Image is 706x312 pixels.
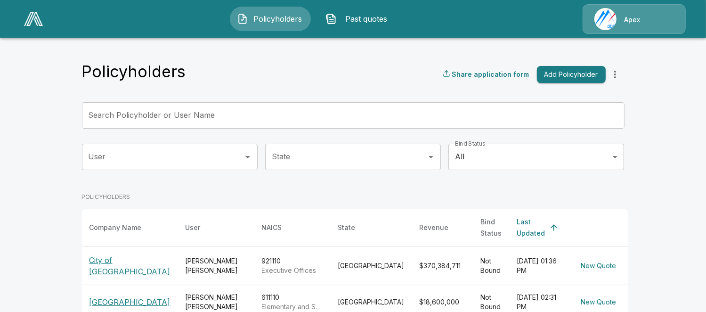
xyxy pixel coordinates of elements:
[89,296,170,308] p: [GEOGRAPHIC_DATA]
[262,222,282,233] div: NAICS
[318,7,399,31] button: Past quotes IconPast quotes
[230,7,311,31] button: Policyholders IconPolicyholders
[186,222,201,233] div: User
[241,150,254,164] button: Open
[186,293,247,312] div: [PERSON_NAME] [PERSON_NAME]
[412,246,473,285] td: $370,384,711
[517,216,545,239] div: Last Updated
[452,69,529,79] p: Share application form
[89,255,170,277] p: City of [GEOGRAPHIC_DATA]
[533,66,606,83] a: Add Policyholder
[252,13,304,25] span: Policyholders
[82,62,186,82] h4: Policyholders
[577,257,620,275] button: New Quote
[82,193,628,201] p: POLICYHOLDERS
[606,65,625,84] button: more
[237,13,248,25] img: Policyholders Icon
[473,246,510,285] td: Not Bound
[325,13,337,25] img: Past quotes Icon
[262,266,323,275] p: Executive Offices
[186,256,247,275] div: [PERSON_NAME] [PERSON_NAME]
[594,8,617,30] img: Agency Icon
[448,144,624,170] div: All
[341,13,392,25] span: Past quotes
[262,302,323,312] p: Elementary and Secondary Schools
[624,15,640,25] p: Apex
[583,4,686,34] a: Agency IconApex
[424,150,438,164] button: Open
[577,294,620,311] button: New Quote
[420,222,449,233] div: Revenue
[473,209,510,247] th: Bind Status
[262,293,323,312] div: 611110
[338,222,356,233] div: State
[262,256,323,275] div: 921110
[89,222,142,233] div: Company Name
[455,140,486,148] label: Bind Status
[24,12,43,26] img: AA Logo
[331,246,412,285] td: [GEOGRAPHIC_DATA]
[537,66,606,83] button: Add Policyholder
[510,246,570,285] td: [DATE] 01:36 PM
